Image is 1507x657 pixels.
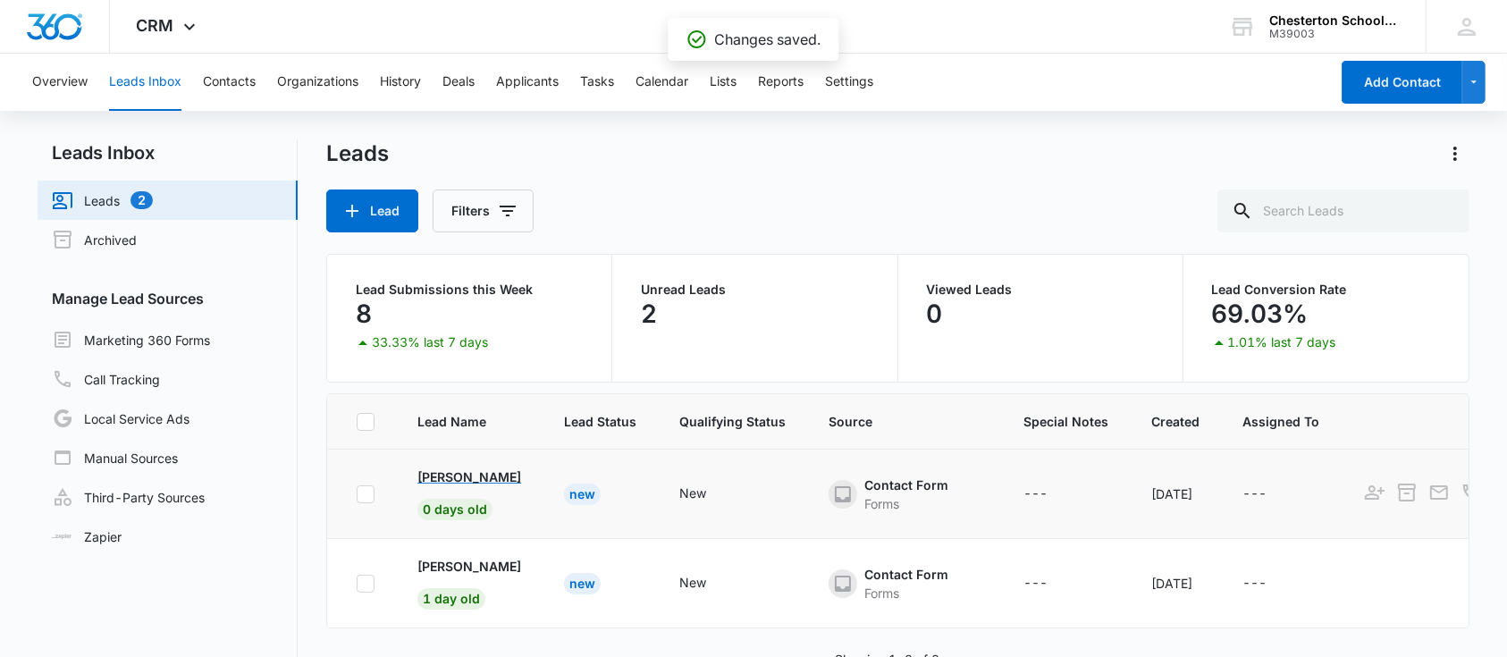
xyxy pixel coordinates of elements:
div: [DATE] [1151,484,1200,503]
button: Lists [710,54,737,111]
a: Third-Party Sources [52,486,205,508]
span: Source [829,412,981,431]
button: Calendar [636,54,688,111]
a: Call [1459,491,1484,506]
div: --- [1023,484,1048,505]
div: New [679,573,706,592]
span: Assigned To [1242,412,1319,431]
button: Applicants [496,54,559,111]
button: Settings [825,54,873,111]
a: New [564,576,601,591]
h3: Manage Lead Sources [38,288,298,309]
div: New [564,573,601,594]
div: --- [1242,573,1267,594]
div: Forms [864,494,948,513]
span: Lead Status [564,412,636,431]
p: Viewed Leads [927,283,1154,296]
button: Reports [758,54,804,111]
p: 0 [927,299,943,328]
p: 69.03% [1212,299,1309,328]
button: History [380,54,421,111]
div: - - Select to Edit Field [679,573,738,594]
a: Email [1427,491,1452,506]
button: Lead [326,190,418,232]
p: Lead Conversion Rate [1212,283,1440,296]
div: - - Select to Edit Field [679,484,738,505]
button: Add as Contact [1362,480,1387,505]
h2: Leads Inbox [38,139,298,166]
button: Organizations [277,54,358,111]
span: Special Notes [1023,412,1108,431]
a: Marketing 360 Forms [52,329,210,350]
span: 1 day old [417,588,485,610]
a: [PERSON_NAME]0 days old [417,467,521,517]
button: Filters [433,190,534,232]
div: - - Select to Edit Field [1023,573,1080,594]
input: Search Leads [1217,190,1469,232]
span: Lead Name [417,412,521,431]
button: Leads Inbox [109,54,181,111]
a: Zapier [52,527,122,546]
p: Lead Submissions this Week [356,283,583,296]
button: Actions [1441,139,1469,168]
p: 8 [356,299,372,328]
a: Local Service Ads [52,408,189,429]
button: Add Contact [1342,61,1462,104]
a: Archived [52,229,137,250]
button: Overview [32,54,88,111]
button: Contacts [203,54,256,111]
div: [DATE] [1151,574,1200,593]
button: Call [1459,480,1484,505]
button: Deals [442,54,475,111]
p: 1.01% last 7 days [1228,336,1336,349]
div: Forms [864,584,948,602]
a: Call Tracking [52,368,160,390]
p: 33.33% last 7 days [372,336,488,349]
div: --- [1023,573,1048,594]
p: Changes saved. [715,29,821,50]
div: New [679,484,706,502]
div: - - Select to Edit Field [1242,573,1299,594]
a: New [564,486,601,501]
div: Contact Form [864,565,948,584]
span: CRM [137,16,174,35]
a: Leads2 [52,190,153,211]
a: [PERSON_NAME]1 day old [417,557,521,606]
span: Qualifying Status [679,412,786,431]
p: Unread Leads [641,283,868,296]
div: --- [1242,484,1267,505]
button: Archive [1394,480,1419,505]
p: [PERSON_NAME] [417,467,521,486]
div: account id [1269,28,1400,40]
div: New [564,484,601,505]
div: - - Select to Edit Field [1023,484,1080,505]
p: [PERSON_NAME] [417,557,521,576]
h1: Leads [326,140,389,167]
div: Contact Form [864,476,948,494]
div: - - Select to Edit Field [829,565,981,602]
p: 2 [641,299,657,328]
div: - - Select to Edit Field [829,476,981,513]
a: Manual Sources [52,447,178,468]
button: Tasks [580,54,614,111]
button: Email [1427,480,1452,505]
span: Created [1151,412,1200,431]
span: 0 days old [417,499,493,520]
div: - - Select to Edit Field [1242,484,1299,505]
div: account name [1269,13,1400,28]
